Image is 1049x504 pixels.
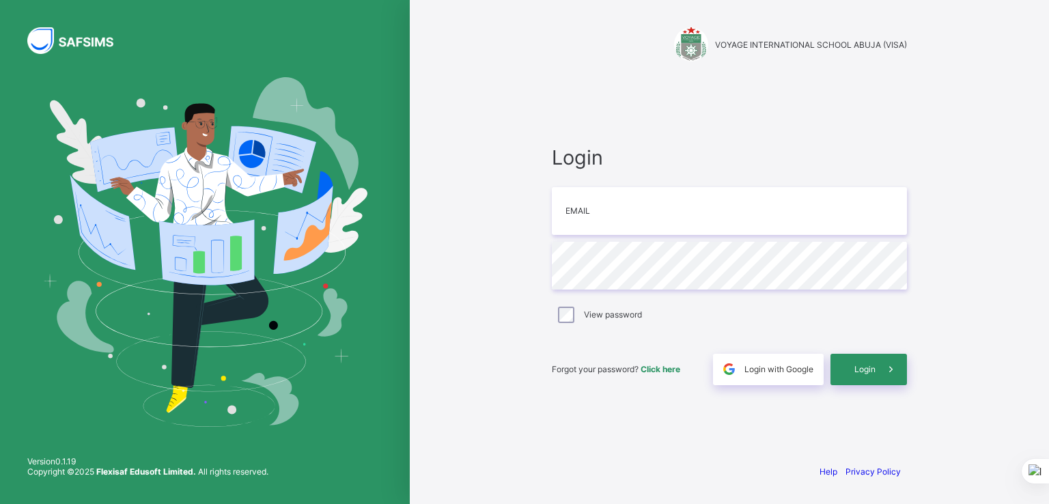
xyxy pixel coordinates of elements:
span: Copyright © 2025 All rights reserved. [27,466,268,477]
span: Login with Google [744,364,813,374]
img: SAFSIMS Logo [27,27,130,54]
strong: Flexisaf Edusoft Limited. [96,466,196,477]
img: google.396cfc9801f0270233282035f929180a.svg [721,361,737,377]
span: Version 0.1.19 [27,456,268,466]
label: View password [584,309,642,320]
a: Privacy Policy [845,466,901,477]
span: Forgot your password? [552,364,680,374]
a: Help [820,466,837,477]
a: Click here [641,364,680,374]
span: VOYAGE INTERNATIONAL SCHOOL ABUJA (VISA) [715,40,907,50]
span: Login [854,364,876,374]
img: Hero Image [42,77,367,427]
span: Login [552,145,907,169]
